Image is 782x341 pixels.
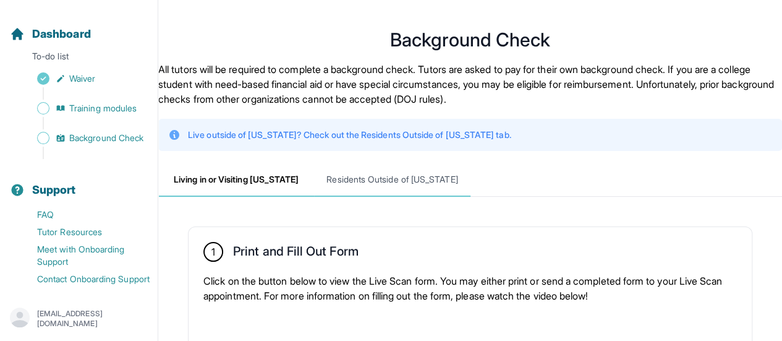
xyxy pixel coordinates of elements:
p: All tutors will be required to complete a background check. Tutors are asked to pay for their own... [158,62,782,106]
a: Meet with Onboarding Support [10,241,158,270]
a: Training modules [10,100,158,117]
h2: Print and Fill Out Form [233,244,359,264]
a: Tutor Resources [10,223,158,241]
p: [EMAIL_ADDRESS][DOMAIN_NAME] [37,309,148,329]
button: Dashboard [5,6,153,48]
a: Waiver [10,70,158,87]
span: 1 [211,244,215,259]
span: Training modules [69,102,137,114]
span: Background Check [69,132,143,144]
p: Click on the button below to view the Live Scan form. You may either print or send a completed fo... [203,274,737,303]
nav: Tabs [158,163,782,197]
button: Support [5,162,153,204]
a: Background Check [10,129,158,147]
span: Dashboard [32,25,91,43]
p: Live outside of [US_STATE]? Check out the Residents Outside of [US_STATE] tab. [188,129,511,141]
span: Waiver [69,72,95,85]
span: Residents Outside of [US_STATE] [314,163,470,197]
span: Support [32,181,76,199]
button: [EMAIL_ADDRESS][DOMAIN_NAME] [10,308,148,330]
h1: Background Check [158,32,782,47]
p: To-do list [5,50,153,67]
a: Contact Onboarding Support [10,270,158,288]
a: FAQ [10,206,158,223]
span: Living in or Visiting [US_STATE] [158,163,314,197]
a: Dashboard [10,25,91,43]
